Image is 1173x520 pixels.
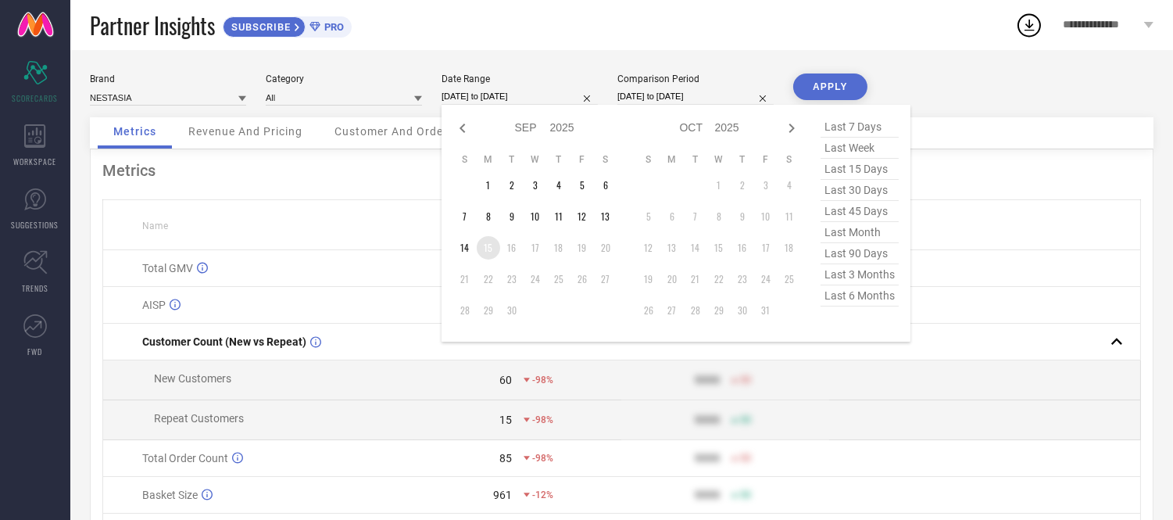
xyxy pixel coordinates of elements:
td: Tue Oct 28 2025 [684,299,707,322]
span: 50 [740,453,751,464]
span: last 45 days [821,201,899,222]
td: Mon Oct 27 2025 [660,299,684,322]
th: Sunday [453,153,477,166]
th: Monday [660,153,684,166]
td: Wed Sep 03 2025 [524,174,547,197]
td: Mon Sep 29 2025 [477,299,500,322]
td: Tue Oct 14 2025 [684,236,707,260]
td: Wed Sep 10 2025 [524,205,547,228]
td: Thu Oct 23 2025 [731,267,754,291]
td: Thu Sep 04 2025 [547,174,570,197]
td: Wed Sep 24 2025 [524,267,547,291]
td: Thu Sep 11 2025 [547,205,570,228]
th: Friday [754,153,778,166]
span: -98% [532,453,553,464]
a: SUBSCRIBEPRO [223,13,352,38]
span: 50 [740,414,751,425]
td: Fri Sep 12 2025 [570,205,594,228]
div: 9999 [695,414,720,426]
span: AISP [142,299,166,311]
td: Fri Oct 03 2025 [754,174,778,197]
span: SUGGESTIONS [12,219,59,231]
td: Sun Sep 21 2025 [453,267,477,291]
div: 85 [499,452,512,464]
td: Fri Oct 17 2025 [754,236,778,260]
td: Mon Sep 22 2025 [477,267,500,291]
input: Select comparison period [617,88,774,105]
th: Tuesday [684,153,707,166]
td: Tue Sep 02 2025 [500,174,524,197]
span: Partner Insights [90,9,215,41]
td: Sat Sep 13 2025 [594,205,617,228]
div: 9999 [695,374,720,386]
td: Sun Oct 05 2025 [637,205,660,228]
td: Thu Oct 16 2025 [731,236,754,260]
td: Sun Sep 07 2025 [453,205,477,228]
div: Brand [90,74,246,84]
td: Thu Oct 02 2025 [731,174,754,197]
td: Wed Oct 22 2025 [707,267,731,291]
td: Tue Sep 16 2025 [500,236,524,260]
button: APPLY [793,74,867,100]
th: Saturday [594,153,617,166]
td: Sun Oct 12 2025 [637,236,660,260]
td: Sun Oct 26 2025 [637,299,660,322]
td: Sat Sep 27 2025 [594,267,617,291]
td: Fri Oct 24 2025 [754,267,778,291]
span: 50 [740,490,751,500]
div: 15 [499,414,512,426]
td: Mon Sep 08 2025 [477,205,500,228]
div: Comparison Period [617,74,774,84]
span: Customer Count (New vs Repeat) [142,335,306,348]
td: Sun Sep 14 2025 [453,236,477,260]
div: 961 [493,489,512,501]
span: last 7 days [821,117,899,138]
div: Date Range [442,74,598,84]
span: last month [821,222,899,243]
td: Tue Sep 23 2025 [500,267,524,291]
td: Wed Oct 08 2025 [707,205,731,228]
td: Sun Oct 19 2025 [637,267,660,291]
span: last week [821,138,899,159]
td: Mon Oct 13 2025 [660,236,684,260]
td: Fri Oct 10 2025 [754,205,778,228]
span: PRO [320,21,344,33]
td: Thu Oct 09 2025 [731,205,754,228]
td: Sat Oct 11 2025 [778,205,801,228]
span: last 3 months [821,264,899,285]
span: SCORECARDS [13,92,59,104]
div: Open download list [1015,11,1043,39]
span: New Customers [154,372,231,385]
div: Metrics [102,161,1141,180]
td: Tue Sep 30 2025 [500,299,524,322]
td: Tue Oct 07 2025 [684,205,707,228]
span: 50 [740,375,751,386]
span: last 6 months [821,285,899,307]
span: SUBSCRIBE [224,21,295,33]
td: Mon Oct 06 2025 [660,205,684,228]
span: Revenue And Pricing [188,125,302,138]
th: Wednesday [707,153,731,166]
div: Previous month [453,119,472,138]
span: Name [142,221,168,231]
td: Thu Sep 25 2025 [547,267,570,291]
td: Tue Sep 09 2025 [500,205,524,228]
td: Sat Oct 25 2025 [778,267,801,291]
td: Wed Oct 15 2025 [707,236,731,260]
th: Sunday [637,153,660,166]
span: Customer And Orders [334,125,454,138]
td: Sun Sep 28 2025 [453,299,477,322]
td: Thu Oct 30 2025 [731,299,754,322]
div: 9999 [695,489,720,501]
div: Next month [782,119,801,138]
div: 60 [499,374,512,386]
div: 9999 [695,452,720,464]
th: Wednesday [524,153,547,166]
td: Sat Oct 04 2025 [778,174,801,197]
th: Monday [477,153,500,166]
td: Wed Oct 29 2025 [707,299,731,322]
th: Saturday [778,153,801,166]
span: -98% [532,414,553,425]
th: Thursday [547,153,570,166]
span: last 15 days [821,159,899,180]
